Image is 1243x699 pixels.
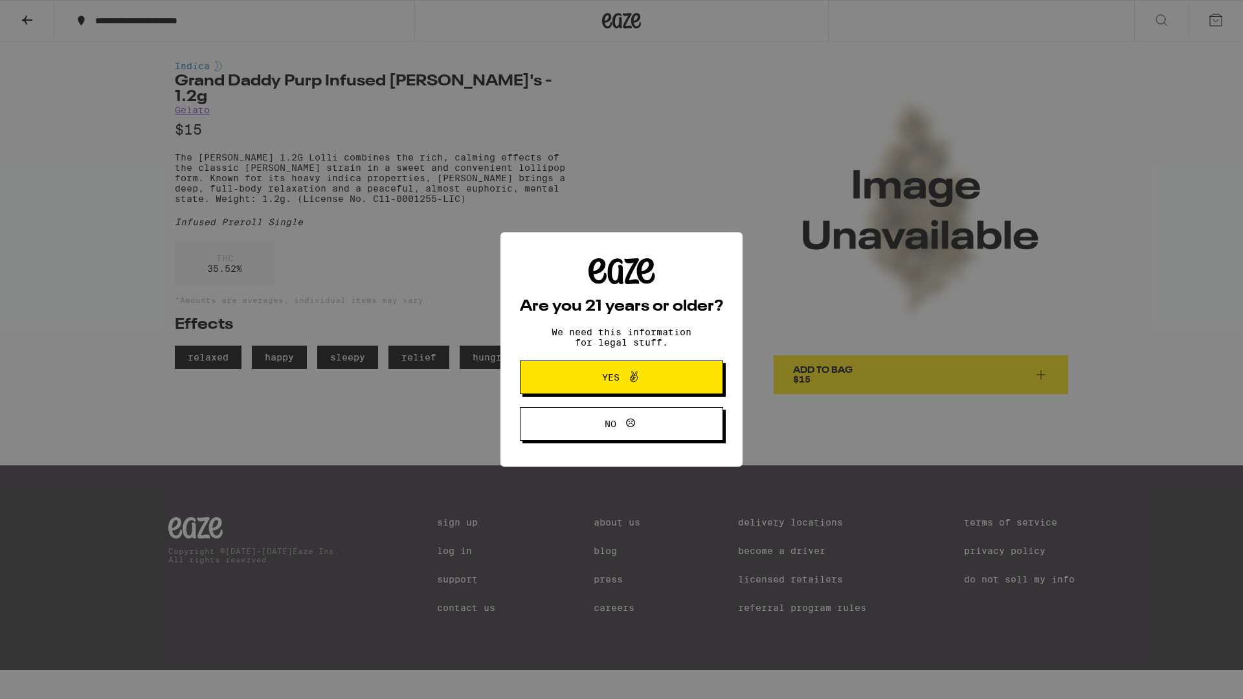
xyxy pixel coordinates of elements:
p: We need this information for legal stuff. [541,327,702,348]
span: No [605,419,616,428]
button: Yes [520,361,723,394]
h2: Are you 21 years or older? [520,299,723,315]
iframe: Opens a widget where you can find more information [1162,660,1230,693]
span: Yes [602,373,620,382]
button: No [520,407,723,441]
